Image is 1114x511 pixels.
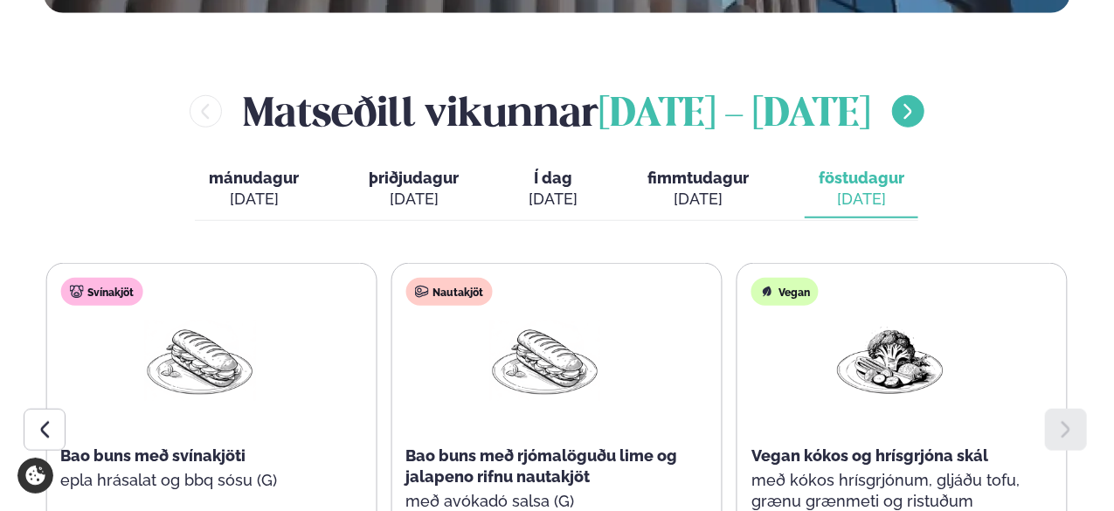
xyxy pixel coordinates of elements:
[190,95,222,128] button: menu-btn-left
[60,446,246,465] span: Bao buns með svínakjöti
[751,446,988,465] span: Vegan kókos og hrísgrjóna skál
[369,169,459,187] span: þriðjudagur
[633,161,763,218] button: fimmtudagur [DATE]
[195,161,313,218] button: mánudagur [DATE]
[60,470,338,491] p: epla hrásalat og bbq sósu (G)
[751,278,819,306] div: Vegan
[488,320,600,401] img: Panini.png
[529,168,578,189] span: Í dag
[647,169,749,187] span: fimmtudagur
[647,189,749,210] div: [DATE]
[599,96,871,135] span: [DATE] - [DATE]
[515,161,592,218] button: Í dag [DATE]
[60,278,142,306] div: Svínakjöt
[143,320,255,401] img: Panini.png
[760,285,774,299] img: Vegan.svg
[405,278,492,306] div: Nautakjöt
[834,320,946,401] img: Vegan.png
[69,285,83,299] img: pork.svg
[355,161,473,218] button: þriðjudagur [DATE]
[819,169,904,187] span: föstudagur
[405,446,677,486] span: Bao buns með rjómalöguðu lime og jalapeno rifnu nautakjöt
[209,189,299,210] div: [DATE]
[209,169,299,187] span: mánudagur
[529,189,578,210] div: [DATE]
[892,95,924,128] button: menu-btn-right
[243,83,871,140] h2: Matseðill vikunnar
[805,161,918,218] button: föstudagur [DATE]
[414,285,428,299] img: beef.svg
[819,189,904,210] div: [DATE]
[17,458,53,494] a: Cookie settings
[369,189,459,210] div: [DATE]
